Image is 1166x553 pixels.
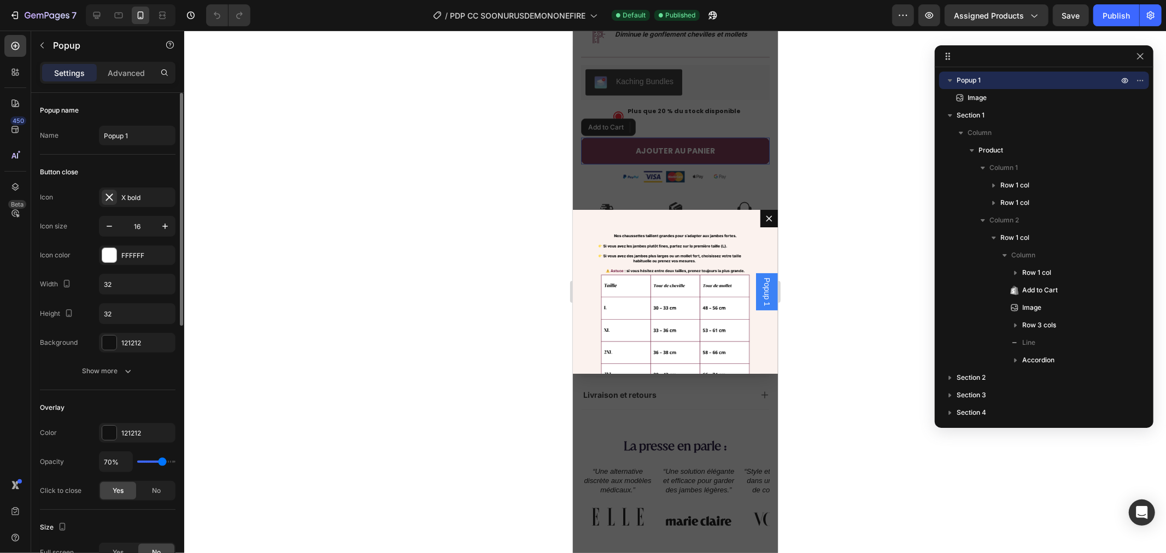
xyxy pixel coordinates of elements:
[1011,250,1035,261] span: Column
[1022,267,1051,278] span: Row 1 col
[957,110,985,121] span: Section 1
[10,116,26,125] div: 450
[40,403,65,413] div: Overlay
[978,145,1003,156] span: Product
[573,31,778,553] iframe: Design area
[1103,10,1130,21] div: Publish
[1062,11,1080,20] span: Save
[121,338,173,348] div: 121212
[1022,337,1035,348] span: Line
[40,277,73,292] div: Width
[99,126,175,145] input: E.g. New popup
[8,200,26,209] div: Beta
[1000,197,1029,208] span: Row 1 col
[121,251,173,261] div: FFFFFF
[989,162,1018,173] span: Column 1
[206,4,250,26] div: Undo/Redo
[1022,285,1058,296] span: Add to Cart
[40,105,79,115] div: Popup name
[152,486,161,496] span: No
[968,92,987,103] span: Image
[54,67,85,79] p: Settings
[1093,4,1139,26] button: Publish
[450,10,585,21] span: PDP CC SOONURUSDEMONONEFIRE
[40,338,78,348] div: Background
[99,452,132,472] input: Auto
[121,193,173,203] div: X bold
[954,10,1024,21] span: Assigned Products
[945,4,1048,26] button: Assigned Products
[40,520,69,535] div: Size
[99,274,175,294] input: Auto
[113,486,124,496] span: Yes
[665,10,695,20] span: Published
[957,390,986,401] span: Section 3
[957,372,986,383] span: Section 2
[1129,499,1155,526] div: Open Intercom Messenger
[40,131,58,140] div: Name
[1022,320,1056,331] span: Row 3 cols
[1053,4,1089,26] button: Save
[957,407,986,418] span: Section 4
[4,4,81,26] button: 7
[72,9,77,22] p: 7
[99,304,175,323] input: Auto
[40,486,81,496] div: Click to close
[40,361,175,381] button: Show more
[1000,232,1029,243] span: Row 1 col
[957,75,981,86] span: Popup 1
[83,366,133,376] div: Show more
[53,39,146,52] p: Popup
[1022,302,1041,313] span: Image
[968,127,992,138] span: Column
[1022,355,1054,366] span: Accordion
[40,221,67,231] div: Icon size
[1000,180,1029,191] span: Row 1 col
[445,10,448,21] span: /
[108,67,145,79] p: Advanced
[40,192,53,202] div: Icon
[121,428,173,438] div: 121212
[40,167,78,177] div: Button close
[40,457,64,467] div: Opacity
[40,307,75,321] div: Height
[989,215,1019,226] span: Column 2
[623,10,646,20] span: Default
[40,428,57,438] div: Color
[40,250,71,260] div: Icon color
